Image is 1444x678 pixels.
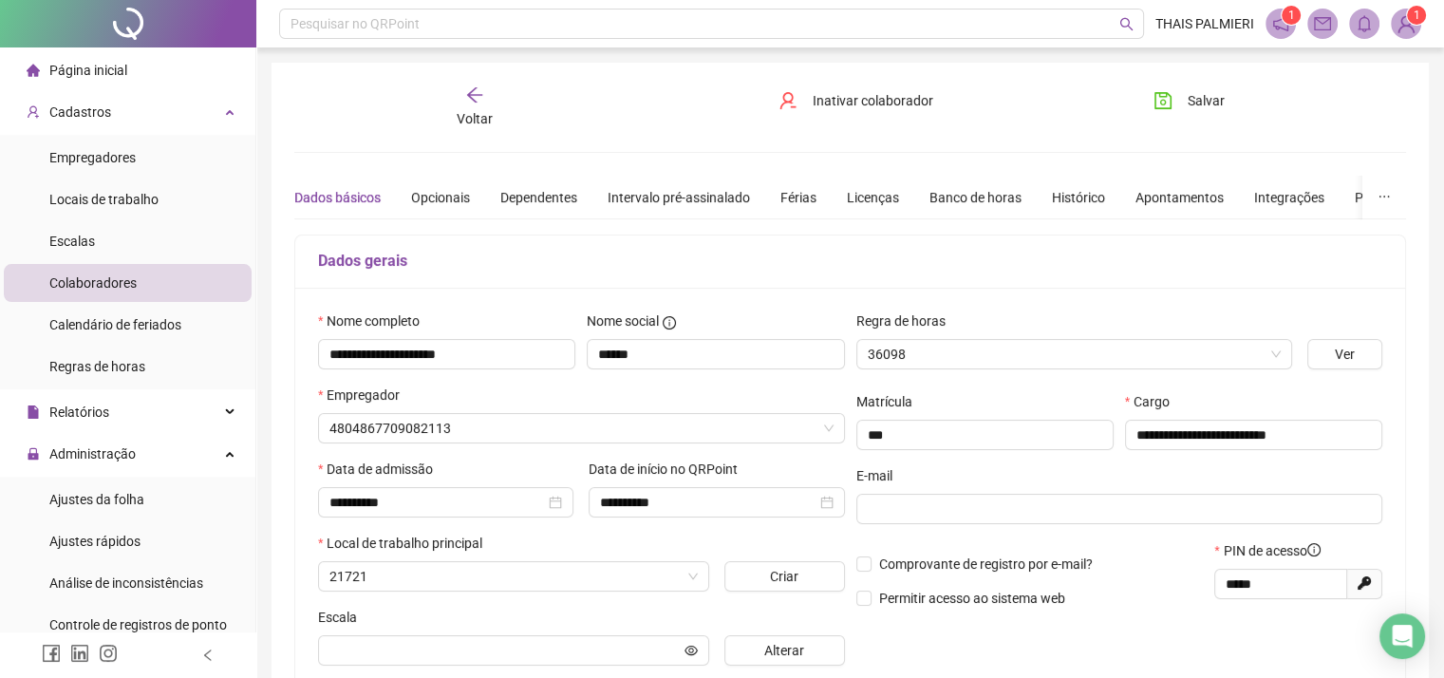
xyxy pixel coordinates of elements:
[1125,391,1182,412] label: Cargo
[1356,15,1373,32] span: bell
[856,465,905,486] label: E-mail
[49,192,159,207] span: Locais de trabalho
[49,446,136,461] span: Administração
[1272,15,1289,32] span: notification
[1407,6,1426,25] sup: Atualize o seu contato no menu Meus Dados
[589,459,750,480] label: Data de início no QRPoint
[49,150,136,165] span: Empregadores
[49,104,111,120] span: Cadastros
[1362,176,1406,219] button: ellipsis
[27,405,40,419] span: file
[27,447,40,461] span: lock
[49,234,95,249] span: Escalas
[1314,15,1331,32] span: mail
[49,275,137,291] span: Colaboradores
[27,105,40,119] span: user-add
[1188,90,1225,111] span: Salvar
[1155,13,1254,34] span: THAIS PALMIERI
[1335,344,1355,365] span: Ver
[500,187,577,208] div: Dependentes
[724,561,845,592] button: Criar
[1307,543,1321,556] span: info-circle
[49,359,145,374] span: Regras de horas
[1282,6,1301,25] sup: 1
[1414,9,1420,22] span: 1
[868,340,1281,368] span: 36098
[1307,339,1382,369] button: Ver
[49,317,181,332] span: Calendário de feriados
[42,644,61,663] span: facebook
[318,250,1382,273] h5: Dados gerais
[1288,9,1295,22] span: 1
[49,63,127,78] span: Página inicial
[329,414,834,443] span: 4804867709082113
[1254,187,1324,208] div: Integrações
[856,311,958,331] label: Regra de horas
[465,85,484,104] span: arrow-left
[684,644,698,657] span: eye
[764,640,804,661] span: Alterar
[27,64,40,77] span: home
[201,649,215,662] span: left
[294,187,381,208] div: Dados básicos
[608,187,750,208] div: Intervalo pré-assinalado
[70,644,89,663] span: linkedin
[879,591,1065,606] span: Permitir acesso ao sistema web
[879,556,1093,572] span: Comprovante de registro por e-mail?
[813,90,933,111] span: Inativar colaborador
[329,562,698,591] span: 21721
[663,316,676,330] span: info-circle
[99,644,118,663] span: instagram
[724,635,845,666] button: Alterar
[1119,17,1134,31] span: search
[457,111,493,126] span: Voltar
[929,187,1022,208] div: Banco de horas
[318,311,432,331] label: Nome completo
[856,391,925,412] label: Matrícula
[1135,187,1224,208] div: Apontamentos
[49,405,109,420] span: Relatórios
[411,187,470,208] div: Opcionais
[1378,190,1391,203] span: ellipsis
[1224,540,1321,561] span: PIN de acesso
[1379,613,1425,659] div: Open Intercom Messenger
[318,385,412,405] label: Empregador
[780,187,816,208] div: Férias
[1153,91,1172,110] span: save
[1392,9,1420,38] img: 91134
[318,607,369,628] label: Escala
[778,91,797,110] span: user-delete
[1052,187,1105,208] div: Histórico
[49,575,203,591] span: Análise de inconsistências
[49,534,141,549] span: Ajustes rápidos
[764,85,947,116] button: Inativar colaborador
[1355,187,1429,208] div: Preferências
[770,566,798,587] span: Criar
[318,533,495,554] label: Local de trabalho principal
[49,617,227,632] span: Controle de registros de ponto
[1139,85,1239,116] button: Salvar
[587,311,659,331] span: Nome social
[318,459,445,480] label: Data de admissão
[847,187,899,208] div: Licenças
[49,492,144,507] span: Ajustes da folha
